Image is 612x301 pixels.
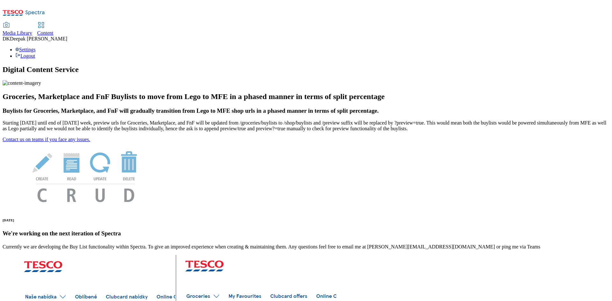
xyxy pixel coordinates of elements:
[3,65,609,74] h1: Digital Content Service
[3,107,609,114] h3: Buylists for Groceries, Marketplace, and FnF will gradually transition from Lego to MFE shop urls...
[10,36,67,41] span: Deepak [PERSON_NAME]
[37,30,54,36] span: Content
[3,218,609,222] h6: [DATE]
[3,230,609,237] h3: We're working on the next iteration of Spectra
[3,80,41,86] img: content-imagery
[3,142,168,209] img: News Image
[3,36,10,41] span: DK
[3,23,32,36] a: Media Library
[37,23,54,36] a: Content
[3,30,32,36] span: Media Library
[3,137,90,142] a: Contact us on teams if you face any issues.
[15,53,35,59] a: Logout
[3,120,609,132] p: Starting [DATE] until end of [DATE] week, preview urls for Groceries, Marketplace, and FnF will b...
[15,47,36,52] a: Settings
[3,244,609,250] p: Currently we are developing the Buy List functionality within Spectra. To give an improved experi...
[3,92,609,101] h2: Groceries, Marketplace and FnF Buylists to move from Lego to MFE in a phased manner in terms of s...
